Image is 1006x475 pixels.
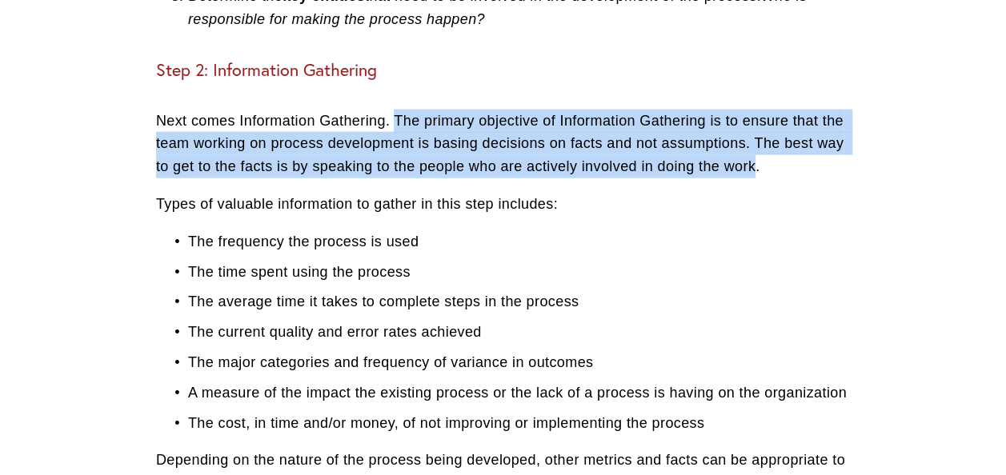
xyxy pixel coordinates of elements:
[188,351,850,374] p: The major categories and frequency of variance in outcomes
[156,60,850,81] h3: Step 2: Information Gathering
[156,193,850,216] p: Types of valuable information to gather in this step includes:
[188,412,850,435] p: The cost, in time and/or money, of not improving or implementing the process
[188,230,850,253] p: The frequency the process is used
[188,290,850,313] p: The average time it takes to complete steps in the process
[188,261,850,284] p: The time spent using the process
[156,110,850,178] p: Next comes Information Gathering. The primary objective of Information Gathering is to ensure tha...
[188,381,850,405] p: A measure of the impact the existing process or the lack of a process is having on the organization
[188,321,850,344] p: The current quality and error rates achieved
